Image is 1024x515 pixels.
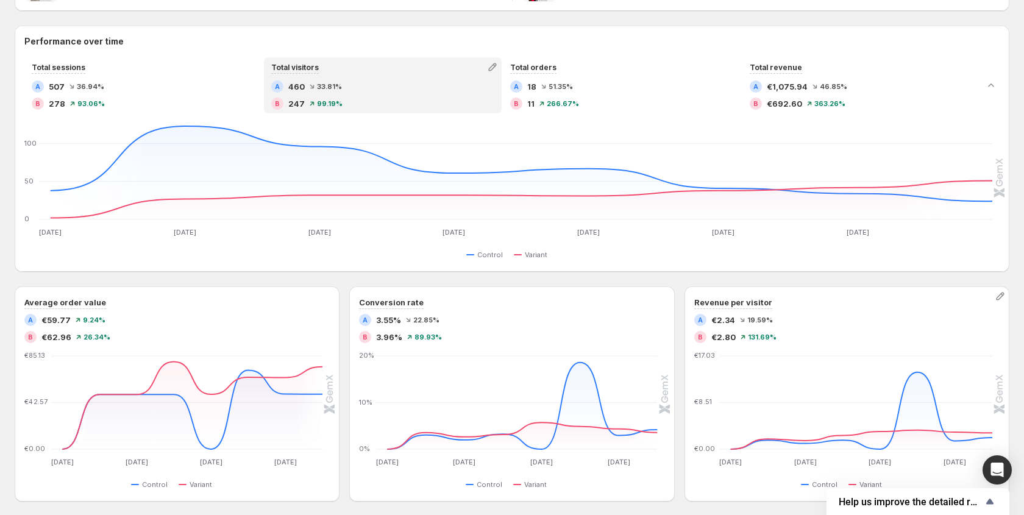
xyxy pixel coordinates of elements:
text: [DATE] [869,458,891,466]
span: 266.67 % [547,100,579,107]
text: €8.51 [694,398,712,407]
h2: A [275,83,280,90]
span: Help us improve the detailed report for A/B campaigns [839,496,983,508]
span: Total sessions [32,63,85,72]
button: Variant [179,477,217,492]
h2: B [363,333,368,341]
span: Control [142,480,168,489]
span: 131.69 % [748,333,777,341]
text: [DATE] [274,458,297,466]
span: 363.26 % [814,100,845,107]
h2: B [514,100,519,107]
text: [DATE] [712,228,734,236]
span: 3.55% [376,314,401,326]
h2: A [35,83,40,90]
h2: A [698,316,703,324]
span: 93.06 % [77,100,105,107]
text: [DATE] [200,458,222,466]
span: 460 [288,80,305,93]
h2: A [753,83,758,90]
span: Variant [859,480,882,489]
text: [DATE] [308,228,331,236]
button: Control [801,477,842,492]
h2: B [275,100,280,107]
text: [DATE] [944,458,966,466]
text: [DATE] [376,458,399,466]
button: Control [466,477,507,492]
span: Variant [525,250,547,260]
span: 46.85 % [820,83,847,90]
text: [DATE] [39,228,62,236]
text: [DATE] [174,228,196,236]
text: [DATE] [443,228,465,236]
span: 247 [288,98,305,110]
text: [DATE] [608,458,630,466]
button: Variant [514,247,552,262]
h3: Conversion rate [359,296,424,308]
button: Control [131,477,172,492]
text: €0.00 [694,444,715,453]
text: [DATE] [530,458,553,466]
span: €2.80 [711,331,736,343]
span: 99.19 % [317,100,343,107]
span: 11 [527,98,535,110]
span: Total orders [510,63,556,72]
span: Control [477,480,502,489]
span: Control [812,480,837,489]
span: 9.24 % [83,316,105,324]
h2: A [514,83,519,90]
text: [DATE] [51,458,74,466]
text: 50 [24,177,34,185]
span: €62.96 [41,331,71,343]
div: Open Intercom Messenger [983,455,1012,485]
span: 26.34 % [84,333,110,341]
span: 19.59 % [747,316,773,324]
text: [DATE] [577,228,600,236]
text: €85.13 [24,351,45,360]
text: [DATE] [126,458,148,466]
h2: A [28,316,33,324]
h2: Performance over time [24,35,1000,48]
text: [DATE] [453,458,476,466]
button: Variant [848,477,887,492]
span: Variant [524,480,547,489]
button: Collapse chart [983,77,1000,94]
span: 36.94 % [77,83,104,90]
text: [DATE] [719,458,742,466]
span: €692.60 [767,98,802,110]
span: €1,075.94 [767,80,808,93]
span: 278 [49,98,65,110]
span: Total visitors [271,63,319,72]
h2: B [698,333,703,341]
text: 0% [359,444,370,453]
text: 10% [359,398,372,407]
text: €0.00 [24,444,45,453]
h2: B [753,100,758,107]
span: 18 [527,80,536,93]
h3: Revenue per visitor [694,296,772,308]
span: €2.34 [711,314,735,326]
h2: A [363,316,368,324]
text: 100 [24,139,37,147]
button: Control [466,247,508,262]
h3: Average order value [24,296,106,308]
h2: B [35,100,40,107]
span: 33.81 % [317,83,342,90]
span: 507 [49,80,65,93]
button: Variant [513,477,552,492]
text: €42.57 [24,398,48,407]
text: [DATE] [847,228,869,236]
span: 22.85 % [413,316,439,324]
text: 20% [359,351,374,360]
span: €59.77 [41,314,71,326]
span: 89.93 % [414,333,442,341]
span: Total revenue [750,63,802,72]
span: Variant [190,480,212,489]
button: Show survey - Help us improve the detailed report for A/B campaigns [839,494,997,509]
text: 0 [24,215,29,223]
text: €17.03 [694,351,715,360]
text: [DATE] [794,458,817,466]
h2: B [28,333,33,341]
span: 3.96% [376,331,402,343]
span: Control [477,250,503,260]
